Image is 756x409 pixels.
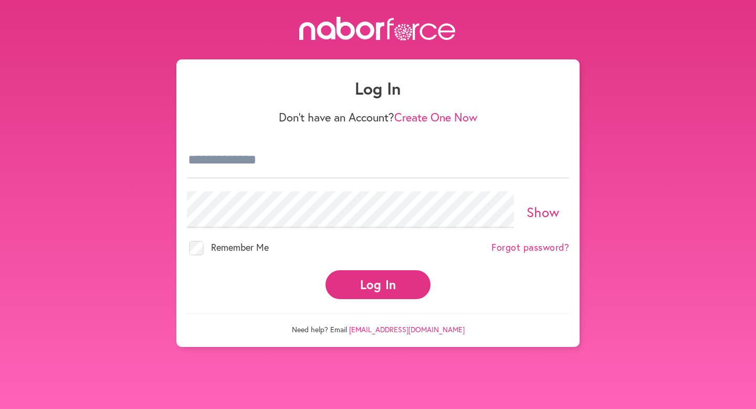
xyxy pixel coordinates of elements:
a: Show [527,203,560,221]
a: [EMAIL_ADDRESS][DOMAIN_NAME] [349,324,465,334]
a: Forgot password? [491,242,569,253]
p: Need help? Email [187,313,569,334]
h1: Log In [187,78,569,98]
button: Log In [325,270,430,299]
a: Create One Now [394,109,477,125]
span: Remember Me [211,241,269,253]
p: Don't have an Account? [187,110,569,124]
